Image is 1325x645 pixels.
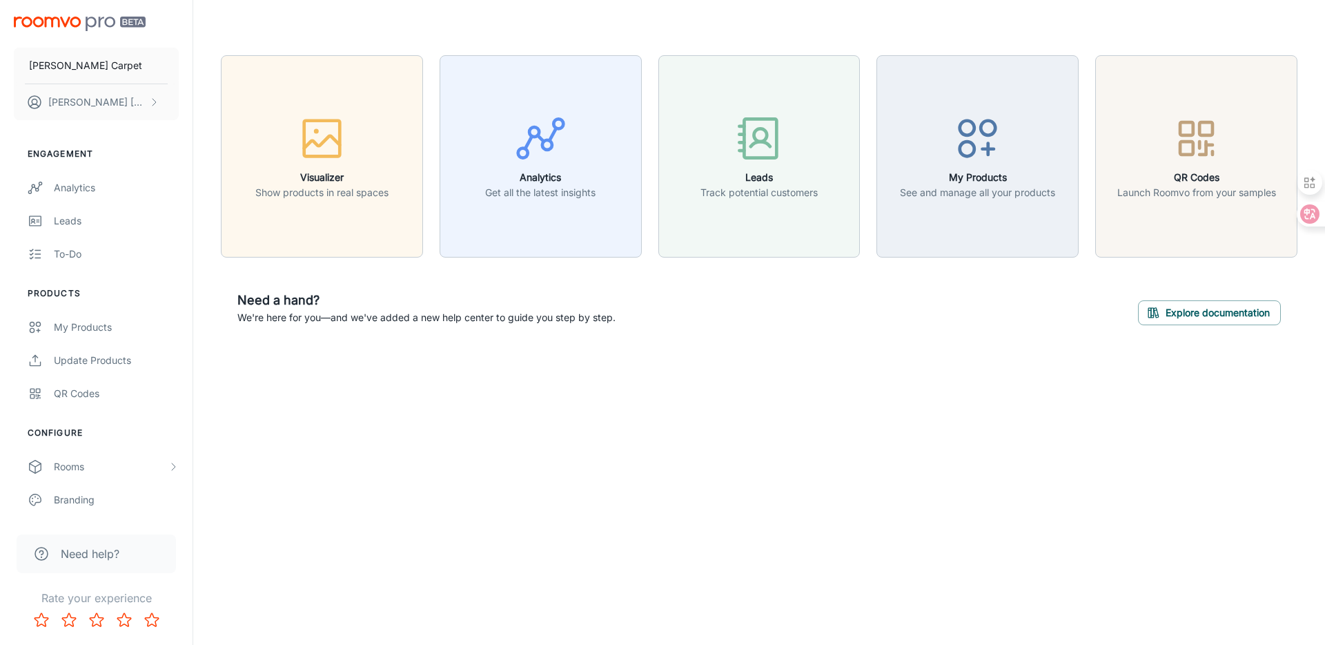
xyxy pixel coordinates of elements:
p: Track potential customers [700,185,818,200]
button: My ProductsSee and manage all your products [876,55,1079,258]
div: Update Products [54,353,179,368]
h6: Analytics [485,170,596,185]
p: We're here for you—and we've added a new help center to guide you step by step. [237,310,616,325]
button: LeadsTrack potential customers [658,55,861,258]
button: QR CodesLaunch Roomvo from your samples [1095,55,1297,258]
button: Explore documentation [1138,300,1281,325]
h6: QR Codes [1117,170,1276,185]
p: Launch Roomvo from your samples [1117,185,1276,200]
p: See and manage all your products [900,185,1055,200]
button: [PERSON_NAME] Carpet [14,48,179,84]
h6: My Products [900,170,1055,185]
div: To-do [54,247,179,262]
div: QR Codes [54,386,179,401]
button: AnalyticsGet all the latest insights [440,55,642,258]
div: Leads [54,213,179,229]
button: [PERSON_NAME] [PERSON_NAME] [14,84,179,120]
a: QR CodesLaunch Roomvo from your samples [1095,148,1297,162]
img: Roomvo PRO Beta [14,17,146,31]
a: Explore documentation [1138,305,1281,318]
a: My ProductsSee and manage all your products [876,148,1079,162]
button: VisualizerShow products in real spaces [221,55,423,258]
p: [PERSON_NAME] Carpet [29,58,142,73]
a: AnalyticsGet all the latest insights [440,148,642,162]
div: Analytics [54,180,179,195]
a: LeadsTrack potential customers [658,148,861,162]
h6: Leads [700,170,818,185]
div: My Products [54,320,179,335]
h6: Need a hand? [237,291,616,310]
h6: Visualizer [255,170,389,185]
p: Show products in real spaces [255,185,389,200]
p: [PERSON_NAME] [PERSON_NAME] [48,95,146,110]
p: Get all the latest insights [485,185,596,200]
